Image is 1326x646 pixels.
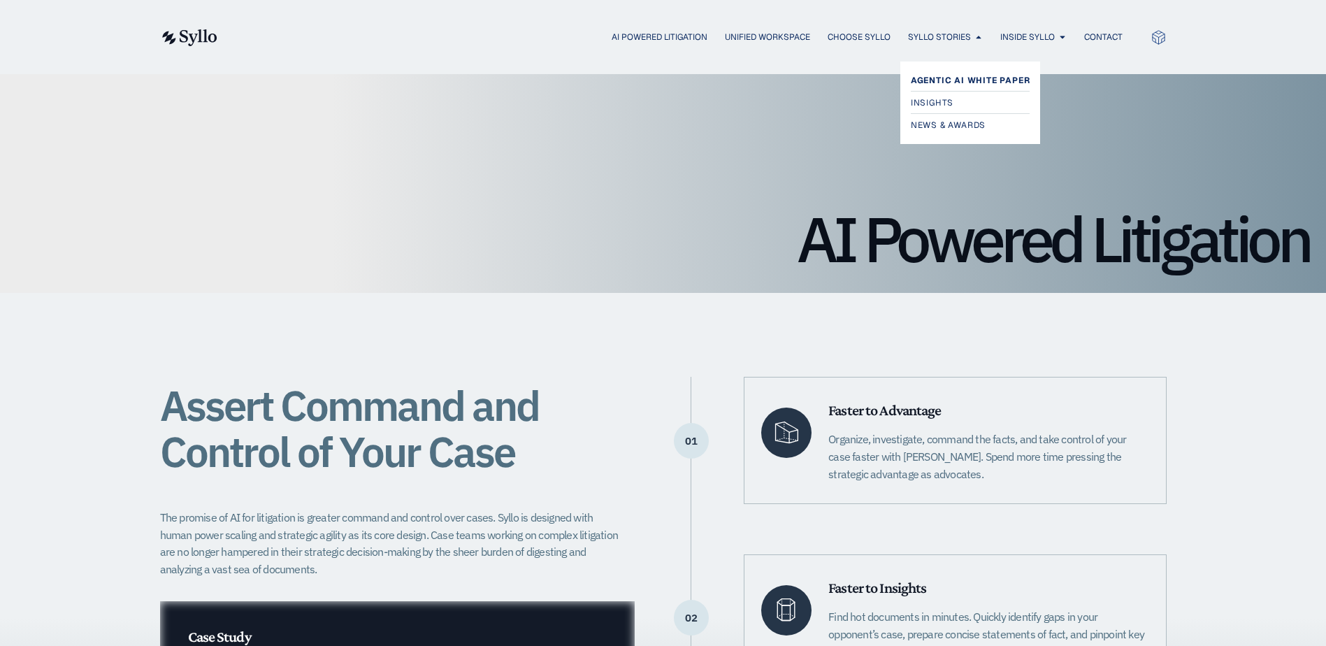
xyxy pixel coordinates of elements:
a: Choose Syllo [828,31,891,43]
span: Insights [911,94,953,111]
nav: Menu [245,31,1123,44]
img: syllo [160,29,217,46]
span: Faster to Insights [828,579,926,596]
a: Unified Workspace [725,31,810,43]
div: Menu Toggle [245,31,1123,44]
a: Syllo Stories [908,31,971,43]
span: News & Awards [911,117,986,134]
a: News & Awards [911,117,1030,134]
span: Faster to Advantage [828,401,941,419]
a: Agentic AI White Paper [911,72,1030,89]
p: 01 [674,440,709,442]
p: 02 [674,617,709,619]
span: Assert Command and Control of Your Case [160,378,539,479]
a: Inside Syllo [1000,31,1055,43]
p: The promise of AI for litigation is greater command and control over cases. Syllo is designed wit... [160,509,627,578]
p: Organize, investigate, command the facts, and take control of your case faster with [PERSON_NAME]... [828,431,1148,482]
a: Contact [1084,31,1123,43]
span: Case Study [188,628,251,645]
h1: AI Powered Litigation [17,208,1309,271]
a: AI Powered Litigation [612,31,707,43]
a: Insights [911,94,1030,111]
